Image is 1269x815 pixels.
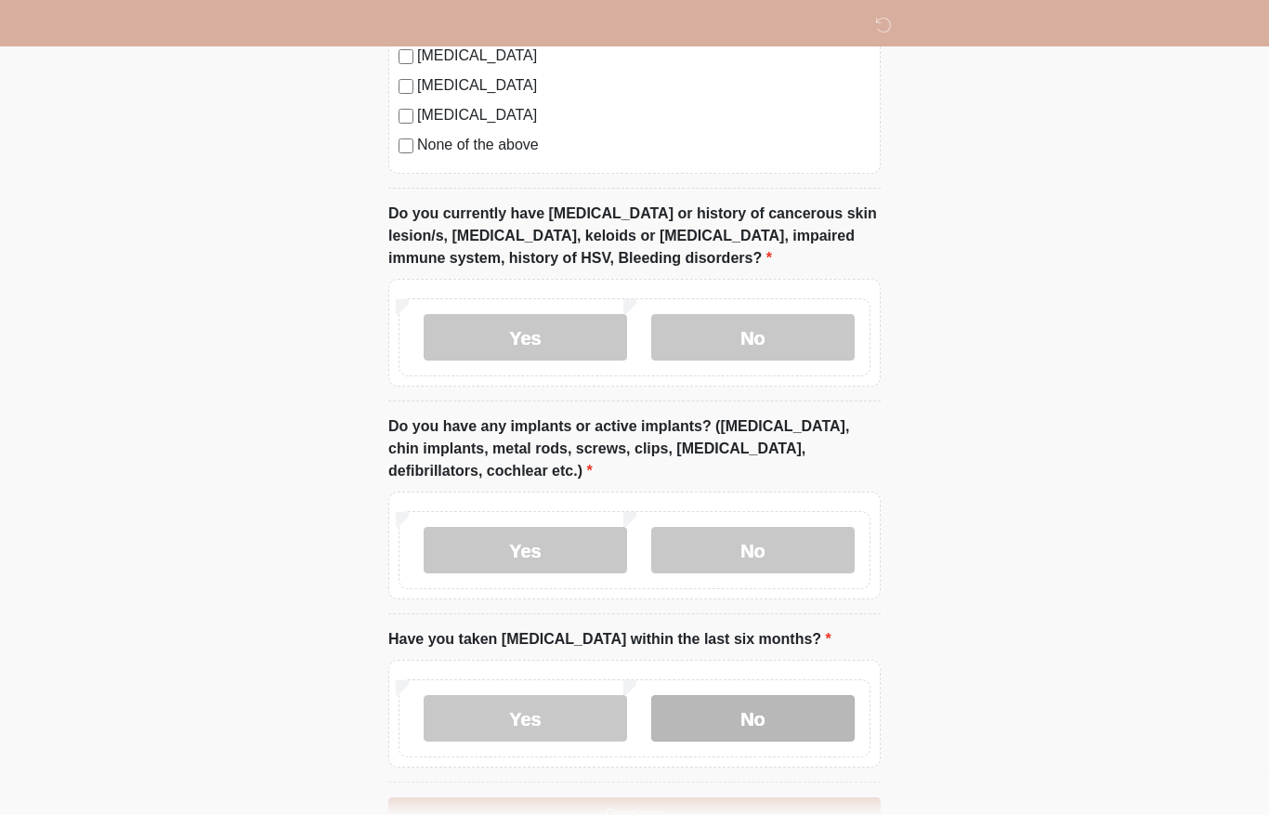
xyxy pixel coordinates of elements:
label: Do you have any implants or active implants? ([MEDICAL_DATA], chin implants, metal rods, screws, ... [388,415,881,482]
label: Yes [424,314,627,361]
label: Have you taken [MEDICAL_DATA] within the last six months? [388,628,831,651]
label: Yes [424,527,627,573]
label: None of the above [417,134,870,156]
label: No [651,695,855,742]
img: DM Wellness & Aesthetics Logo [370,14,394,37]
label: Do you currently have [MEDICAL_DATA] or history of cancerous skin lesion/s, [MEDICAL_DATA], keloi... [388,203,881,269]
input: None of the above [399,138,413,153]
input: [MEDICAL_DATA] [399,79,413,94]
input: [MEDICAL_DATA] [399,49,413,64]
label: [MEDICAL_DATA] [417,45,870,67]
label: No [651,527,855,573]
label: [MEDICAL_DATA] [417,104,870,126]
input: [MEDICAL_DATA] [399,109,413,124]
label: No [651,314,855,361]
label: [MEDICAL_DATA] [417,74,870,97]
label: Yes [424,695,627,742]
